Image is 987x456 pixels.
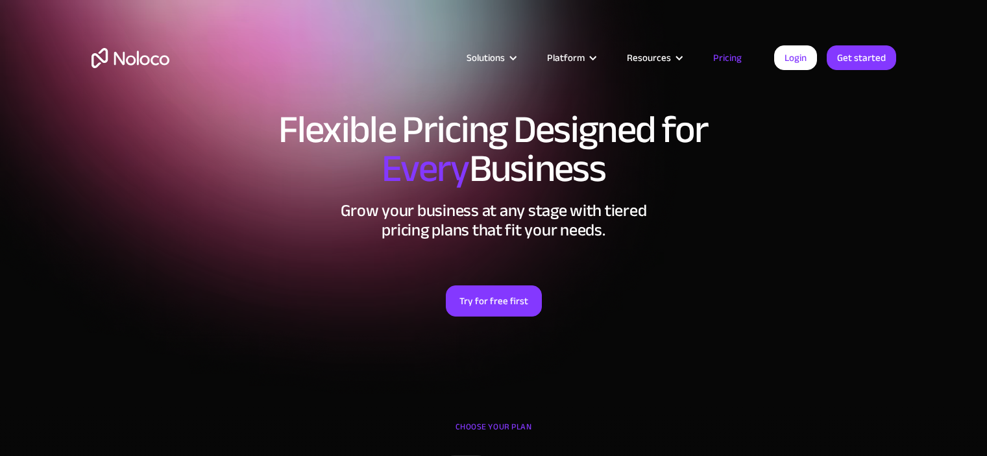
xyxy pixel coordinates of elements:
[611,49,697,66] div: Resources
[91,201,896,240] h2: Grow your business at any stage with tiered pricing plans that fit your needs.
[91,48,169,68] a: home
[697,49,758,66] a: Pricing
[547,49,585,66] div: Platform
[467,49,505,66] div: Solutions
[446,285,542,317] a: Try for free first
[382,132,469,205] span: Every
[91,110,896,188] h1: Flexible Pricing Designed for Business
[91,417,896,450] div: CHOOSE YOUR PLAN
[531,49,611,66] div: Platform
[450,49,531,66] div: Solutions
[774,45,817,70] a: Login
[627,49,671,66] div: Resources
[827,45,896,70] a: Get started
